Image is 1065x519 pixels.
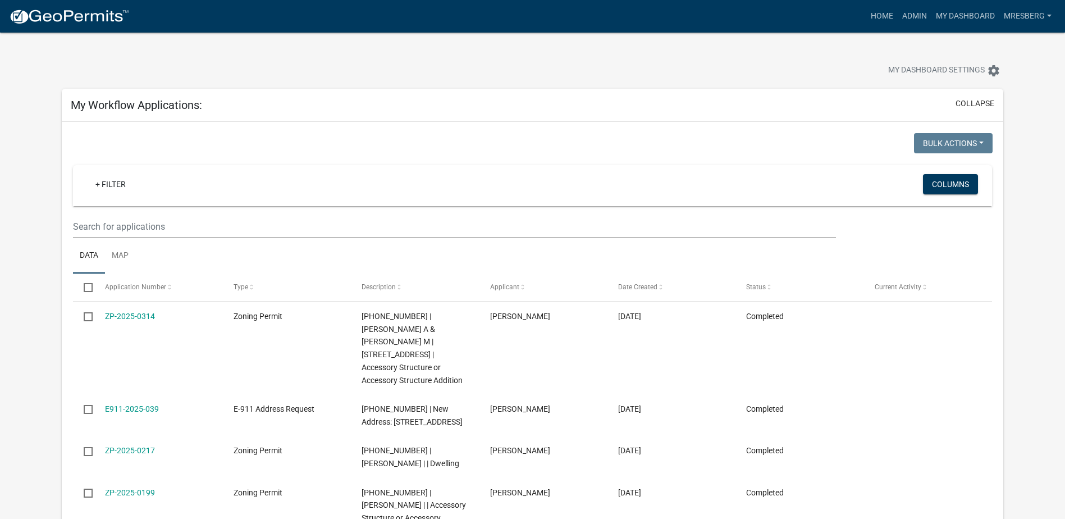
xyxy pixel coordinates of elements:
[898,6,931,27] a: Admin
[956,98,994,110] button: collapse
[351,274,479,301] datatable-header-cell: Description
[234,404,314,413] span: E-911 Address Request
[362,446,459,468] span: 75-010-1290 | TOMCZAK, DARYL J | | Dwelling
[914,133,993,153] button: Bulk Actions
[746,446,784,455] span: Completed
[746,312,784,321] span: Completed
[931,6,999,27] a: My Dashboard
[94,274,222,301] datatable-header-cell: Application Number
[888,64,985,78] span: My Dashboard Settings
[863,274,991,301] datatable-header-cell: Current Activity
[234,283,248,291] span: Type
[746,488,784,497] span: Completed
[490,404,550,413] span: Mandie Resberg
[618,312,641,321] span: 10/03/2025
[490,488,550,497] span: Mandie Resberg
[234,446,282,455] span: Zoning Permit
[105,283,166,291] span: Application Number
[362,312,463,385] span: 69-020-1127 | RESBERG, CHRISTOPHER A & MANDIE M | 440 COUNTY ROAD 18 | Accessory Structure or Acc...
[618,446,641,455] span: 07/21/2025
[479,274,607,301] datatable-header-cell: Applicant
[71,98,202,112] h5: My Workflow Applications:
[607,274,735,301] datatable-header-cell: Date Created
[105,446,155,455] a: ZP-2025-0217
[73,238,105,274] a: Data
[866,6,898,27] a: Home
[105,312,155,321] a: ZP-2025-0314
[618,404,641,413] span: 08/22/2025
[73,215,836,238] input: Search for applications
[923,174,978,194] button: Columns
[618,488,641,497] span: 07/08/2025
[105,238,135,274] a: Map
[234,488,282,497] span: Zoning Permit
[879,60,1009,81] button: My Dashboard Settingssettings
[490,283,519,291] span: Applicant
[735,274,863,301] datatable-header-cell: Status
[105,404,159,413] a: E911-2025-039
[490,312,550,321] span: Mandie Resberg
[999,6,1056,27] a: mresberg
[875,283,921,291] span: Current Activity
[746,404,784,413] span: Completed
[86,174,135,194] a: + Filter
[223,274,351,301] datatable-header-cell: Type
[234,312,282,321] span: Zoning Permit
[618,283,657,291] span: Date Created
[73,274,94,301] datatable-header-cell: Select
[105,488,155,497] a: ZP-2025-0199
[490,446,550,455] span: Mandie Resberg
[987,64,1000,78] i: settings
[746,283,766,291] span: Status
[362,283,396,291] span: Description
[362,404,463,426] span: 75-010-3660 | New Address: 6473 Hwy 27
